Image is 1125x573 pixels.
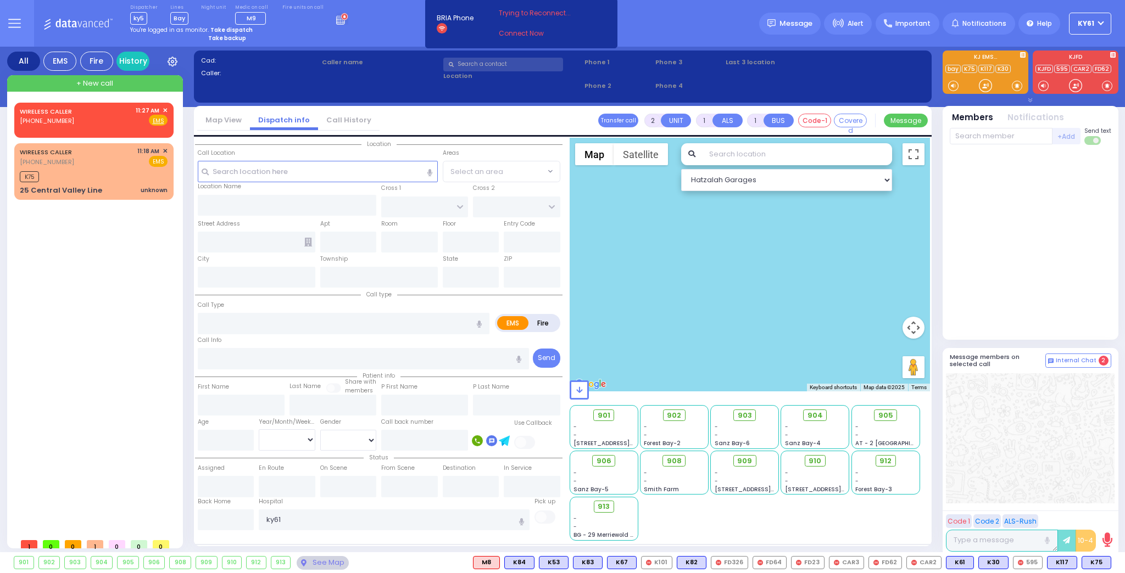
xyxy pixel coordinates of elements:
[758,560,763,565] img: red-radio-icon.svg
[779,18,812,29] span: Message
[320,255,348,263] label: Township
[829,556,864,569] div: CAR3
[767,19,776,27] img: message.svg
[785,469,788,477] span: -
[598,501,610,512] span: 913
[116,52,149,71] a: History
[573,523,577,531] span: -
[646,560,651,565] img: red-radio-icon.svg
[644,431,647,439] span: -
[677,556,706,569] div: BLS
[1018,560,1023,565] img: red-radio-icon.svg
[573,423,577,431] span: -
[43,540,59,548] span: 0
[504,464,532,473] label: In Service
[198,497,231,506] label: Back Home
[855,439,937,447] span: AT - 2 [GEOGRAPHIC_DATA]
[715,477,718,485] span: -
[318,115,380,125] a: Call History
[1084,127,1111,135] span: Send text
[906,556,942,569] div: CAR2
[297,556,348,570] div: See map
[655,58,722,67] span: Phone 3
[320,220,330,228] label: Apt
[641,556,672,569] div: K101
[1047,556,1077,569] div: K117
[259,418,315,426] div: Year/Month/Week/Day
[573,556,603,569] div: K83
[198,182,241,191] label: Location Name
[834,560,839,565] img: red-radio-icon.svg
[443,220,456,228] label: Floor
[764,114,794,127] button: BUS
[1082,556,1111,569] div: BLS
[381,220,398,228] label: Room
[364,453,394,462] span: Status
[1033,54,1118,62] label: KJFD
[149,156,168,167] span: EMS
[198,464,225,473] label: Assigned
[259,497,283,506] label: Hospital
[198,418,209,426] label: Age
[1003,514,1038,528] button: ALS-Rush
[304,238,312,246] span: Other building occupants
[873,560,879,565] img: red-radio-icon.svg
[834,114,867,127] button: Covered
[20,116,74,125] span: [PHONE_NUMBER]
[65,540,81,548] span: 0
[473,556,500,569] div: ALS KJ
[141,186,168,194] div: unknown
[950,128,1052,144] input: Search member
[584,81,651,91] span: Phone 2
[1082,556,1111,569] div: K75
[716,560,721,565] img: red-radio-icon.svg
[499,29,586,38] a: Connect Now
[738,410,752,421] span: 903
[271,557,291,569] div: 913
[130,12,147,25] span: ky5
[791,556,825,569] div: FD23
[573,469,577,477] span: -
[443,464,476,473] label: Destination
[607,556,637,569] div: K67
[575,143,614,165] button: Show street map
[809,456,821,467] span: 910
[702,143,892,165] input: Search location
[514,419,552,428] label: Use Callback
[282,4,324,11] label: Fire units on call
[197,115,250,125] a: Map View
[950,353,1045,368] h5: Message members on selected call
[504,255,512,263] label: ZIP
[644,469,647,477] span: -
[198,149,235,158] label: Call Location
[848,19,864,29] span: Alert
[443,58,563,71] input: Search a contact
[945,65,961,73] a: bay
[573,431,577,439] span: -
[785,431,788,439] span: -
[473,184,495,193] label: Cross 2
[91,557,113,569] div: 904
[715,485,818,493] span: [STREET_ADDRESS][PERSON_NAME]
[539,556,569,569] div: K53
[598,410,610,421] span: 901
[196,557,217,569] div: 909
[667,456,682,467] span: 908
[345,386,373,395] span: members
[946,514,972,528] button: Code 1
[1007,111,1064,124] button: Notifications
[895,19,931,29] span: Important
[573,556,603,569] div: BLS
[499,8,586,18] span: Trying to Reconnect...
[473,556,500,569] div: M8
[153,117,164,125] u: EMS
[361,140,397,148] span: Location
[170,4,188,11] label: Lines
[1099,356,1109,366] span: 2
[715,423,718,431] span: -
[118,557,138,569] div: 905
[381,464,415,473] label: From Scene
[573,439,677,447] span: [STREET_ADDRESS][PERSON_NAME]
[137,147,159,155] span: 11:18 AM
[572,377,609,391] a: Open this area in Google Maps (opens a new window)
